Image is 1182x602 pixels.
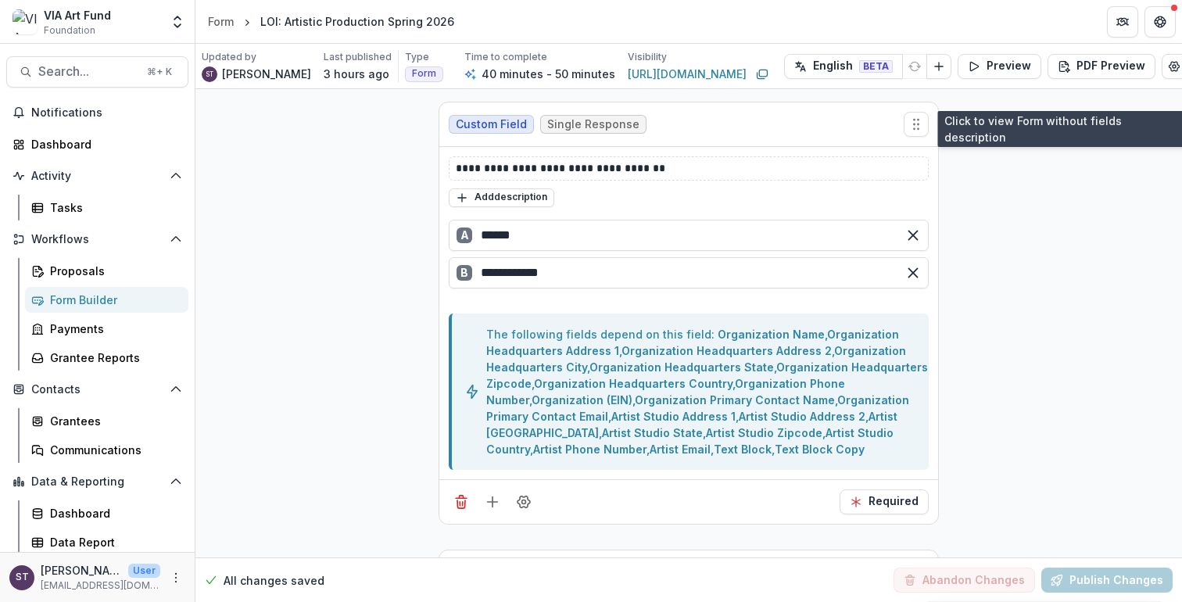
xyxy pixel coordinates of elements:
[13,9,38,34] img: VIA Art Fund
[50,349,176,366] div: Grantee Reports
[486,426,894,456] a: Artist Studio Country,
[904,112,929,137] button: Move field
[1048,54,1155,79] button: PDF Preview
[50,321,176,337] div: Payments
[224,572,324,589] p: All changes saved
[753,65,772,84] button: Copy link
[706,426,826,439] a: Artist Studio Zipcode,
[480,489,505,514] button: Add field
[449,188,554,207] button: Adddescription
[589,360,776,374] a: Organization Headquarters State,
[208,13,234,30] div: Form
[532,393,635,407] a: Organization (EIN),
[31,475,163,489] span: Data & Reporting
[1041,568,1173,593] button: Publish Changes
[635,393,837,407] a: Organization Primary Contact Name,
[6,227,188,252] button: Open Workflows
[31,383,163,396] span: Contacts
[50,442,176,458] div: Communications
[486,410,897,439] a: Artist [GEOGRAPHIC_DATA],
[840,489,929,514] button: Required
[6,56,188,88] button: Search...
[412,68,436,79] span: Form
[902,54,927,79] button: Refresh Translation
[260,13,454,30] div: LOI: Artistic Production Spring 2026
[628,66,747,82] a: [URL][DOMAIN_NAME]
[650,443,714,456] a: Artist Email,
[25,529,188,555] a: Data Report
[547,118,639,131] span: Single Response
[602,426,706,439] a: Artist Studio State,
[38,64,138,79] span: Search...
[16,572,29,582] div: Susan Thompson
[6,469,188,494] button: Open Data & Reporting
[25,287,188,313] a: Form Builder
[50,505,176,521] div: Dashboard
[202,50,256,64] p: Updated by
[718,328,827,341] a: Organization Name,
[486,377,845,407] a: Organization Phone Number,
[324,66,389,82] p: 3 hours ago
[202,10,460,33] nav: breadcrumb
[167,6,188,38] button: Open entity switcher
[457,265,472,281] div: B
[50,199,176,216] div: Tasks
[50,534,176,550] div: Data Report
[6,163,188,188] button: Open Activity
[324,50,392,64] p: Last published
[25,345,188,371] a: Grantee Reports
[25,437,188,463] a: Communications
[449,489,474,514] button: Delete field
[464,50,547,64] p: Time to complete
[41,562,122,579] p: [PERSON_NAME]
[486,344,906,374] a: Organization Headquarters City,
[50,413,176,429] div: Grantees
[50,292,176,308] div: Form Builder
[25,258,188,284] a: Proposals
[714,443,775,456] a: Text Block,
[534,377,735,390] a: Organization Headquarters Country,
[6,377,188,402] button: Open Contacts
[456,118,527,131] span: Custom Field
[784,54,903,79] button: English BETA
[25,316,188,342] a: Payments
[486,360,928,390] a: Organization Headquarters Zipcode,
[486,328,899,357] a: Organization Headquarters Address 1,
[486,326,929,457] div: The following fields depend on this field:
[901,223,926,248] button: Remove option
[926,54,951,79] button: Add Language
[222,66,311,82] p: [PERSON_NAME]
[128,564,160,578] p: User
[44,7,111,23] div: VIA Art Fund
[486,393,909,423] a: Organization Primary Contact Email,
[41,579,160,593] p: [EMAIL_ADDRESS][DOMAIN_NAME]
[6,131,188,157] a: Dashboard
[50,263,176,279] div: Proposals
[31,106,182,120] span: Notifications
[457,228,472,243] div: A
[31,233,163,246] span: Workflows
[31,170,163,183] span: Activity
[901,260,926,285] button: Remove option
[775,443,865,456] a: Text Block Copy
[628,50,667,64] p: Visibility
[621,344,834,357] a: Organization Headquarters Address 2,
[611,410,739,423] a: Artist Studio Address 1,
[144,63,175,81] div: ⌘ + K
[739,410,869,423] a: Artist Studio Address 2,
[206,71,213,77] div: Susan Thompson
[511,489,536,514] button: Field Settings
[167,568,185,587] button: More
[958,54,1041,79] button: Preview
[482,66,615,82] p: 40 minutes - 50 minutes
[1144,6,1176,38] button: Get Help
[25,195,188,220] a: Tasks
[405,50,429,64] p: Type
[894,568,1035,593] button: Abandon Changes
[25,408,188,434] a: Grantees
[31,136,176,152] div: Dashboard
[1107,6,1138,38] button: Partners
[6,100,188,125] button: Notifications
[533,443,650,456] a: Artist Phone Number,
[44,23,95,38] span: Foundation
